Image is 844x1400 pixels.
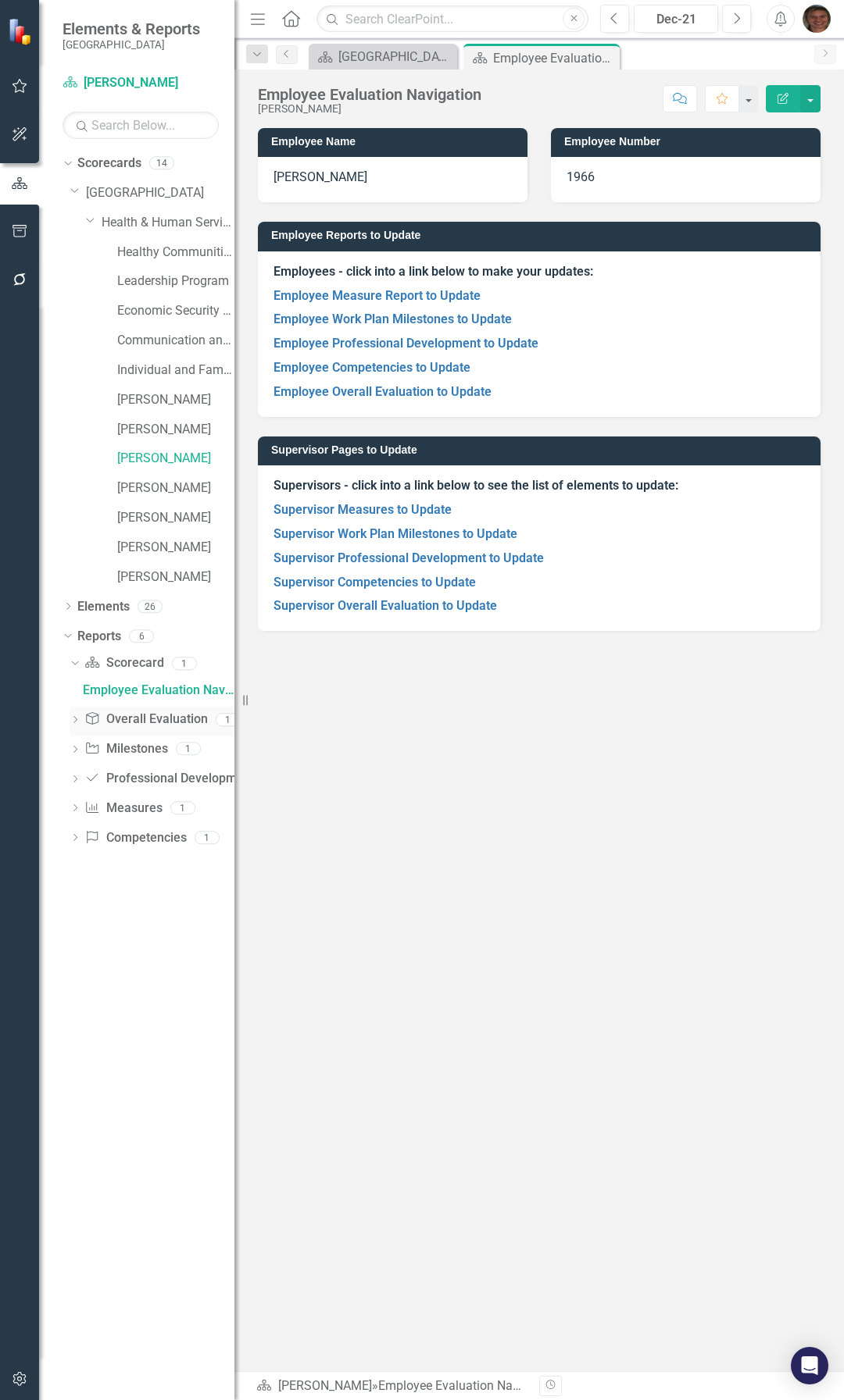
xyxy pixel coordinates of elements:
[493,48,616,68] div: Employee Evaluation Navigation
[117,421,234,439] a: [PERSON_NAME]
[271,444,813,456] h3: Supervisor Pages to Update
[274,384,492,399] a: Employee Overall Evaluation to Update
[274,575,476,590] a: Supervisor Competencies to Update
[271,230,813,241] h3: Employee Reports to Update
[79,678,234,703] a: Employee Evaluation Navigation
[791,1347,828,1384] div: Open Intercom Messenger
[278,1378,372,1393] a: [PERSON_NAME]
[274,360,470,375] a: Employee Competencies to Update
[63,38,200,51] small: [GEOGRAPHIC_DATA]
[216,713,241,726] div: 1
[84,829,186,847] a: Competencies
[117,391,234,409] a: [PERSON_NAME]
[258,103,481,115] div: [PERSON_NAME]
[274,169,512,187] p: [PERSON_NAME]
[63,112,219,139] input: Search Below...
[84,654,163,672] a: Scorecard
[274,288,481,303] a: Employee Measure Report to Update
[564,136,813,148] h3: Employee Number
[117,479,234,497] a: [PERSON_NAME]
[138,600,163,613] div: 26
[129,629,154,643] div: 6
[117,302,234,320] a: Economic Security Program
[634,5,718,33] button: Dec-21
[63,20,200,38] span: Elements & Reports
[84,711,207,728] a: Overall Evaluation
[803,5,831,33] img: Betsy Holena
[639,10,713,29] div: Dec-21
[117,450,234,468] a: [PERSON_NAME]
[86,184,234,202] a: [GEOGRAPHIC_DATA]
[378,1378,557,1393] div: Employee Evaluation Navigation
[313,47,453,66] a: [GEOGRAPHIC_DATA]
[8,18,35,45] img: ClearPoint Strategy
[117,568,234,586] a: [PERSON_NAME]
[274,264,593,279] strong: Employees - click into a link below to make your updates:
[195,831,220,844] div: 1
[316,5,588,33] input: Search ClearPoint...
[117,273,234,290] a: Leadership Program
[274,312,512,326] a: Employee Work Plan Milestones to Update
[274,502,452,517] a: Supervisor Measures to Update
[258,86,481,103] div: Employee Evaluation Navigation
[274,550,544,565] a: Supervisor Professional Development to Update
[172,657,197,670] div: 1
[83,683,234,697] div: Employee Evaluation Navigation
[117,332,234,350] a: Communication and Coordination Program
[77,628,121,646] a: Reports
[271,136,520,148] h3: Employee Name
[84,770,254,788] a: Professional Development
[84,800,162,818] a: Measures
[256,1377,527,1395] div: »
[63,74,219,92] a: [PERSON_NAME]
[149,157,174,170] div: 14
[274,336,538,351] a: Employee Professional Development to Update
[117,509,234,527] a: [PERSON_NAME]
[117,244,234,262] a: Healthy Communities Program
[567,169,595,184] span: 1966
[274,598,497,613] a: Supervisor Overall Evaluation to Update
[170,801,195,814] div: 1
[117,539,234,557] a: [PERSON_NAME]
[84,740,167,758] a: Milestones
[102,214,234,232] a: Health & Human Services Department
[176,743,201,756] div: 1
[77,598,130,616] a: Elements
[117,362,234,379] a: Individual and Family Health Program
[274,478,678,493] strong: Supervisors - click into a link below to see the list of elements to update:
[338,47,453,66] div: [GEOGRAPHIC_DATA]
[274,526,517,541] a: Supervisor Work Plan Milestones to Update
[77,155,141,173] a: Scorecards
